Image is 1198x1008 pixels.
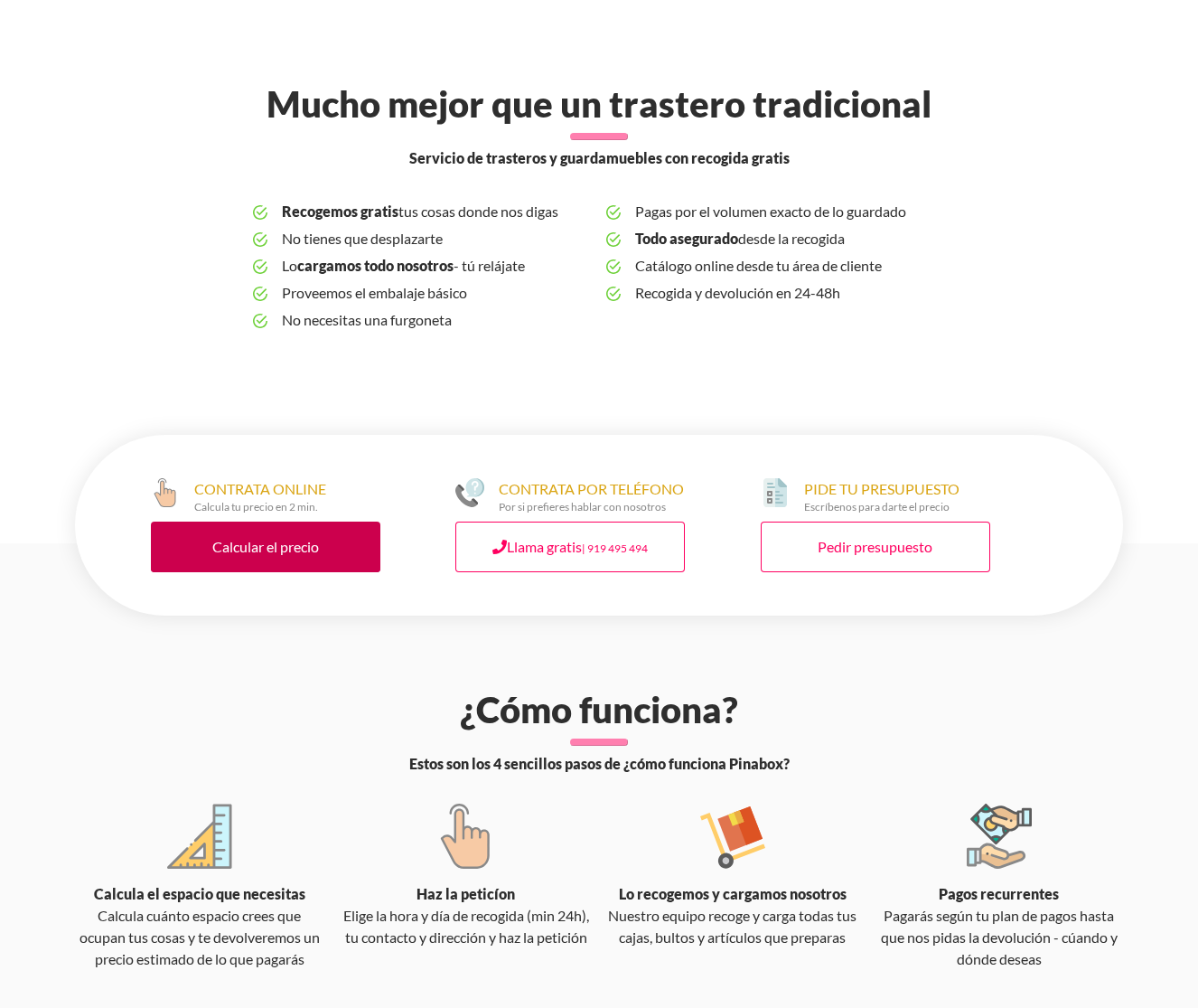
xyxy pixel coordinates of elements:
span: Servicio de trasteros y guardamuebles con recogida gratis [409,147,790,169]
div: PIDE TU PRESUPUESTO [804,478,959,514]
span: desde la recogida [635,225,945,252]
span: Proveemos el embalaje básico [282,279,592,306]
div: Elige la hora y día de recogida (min 24h), tu contacto y dirección y haz la petición [342,905,590,948]
b: cargamos todo nosotros [297,257,454,274]
span: No necesitas una furgoneta [282,306,592,334]
div: Por si prefieres hablar con nosotros [499,500,684,514]
a: Llama gratis| 919 495 494 [455,522,685,572]
div: Calcula cuánto espacio crees que ocupan tus cosas y te devolveremos un precio estimado de lo que ... [75,905,323,970]
h2: Mucho mejor que un trastero tradicional [64,82,1134,126]
h2: ¿Cómo funciona? [64,688,1134,731]
small: | 919 495 494 [582,542,648,555]
div: Calcula el espacio que necesitas [75,883,323,905]
span: Lo - tú relájate [282,252,592,279]
b: Todo asegurado [635,230,738,247]
span: Estos son los 4 sencillos pasos de ¿cómo funciona Pinabox? [409,753,790,775]
span: No tienes que desplazarte [282,225,592,252]
iframe: Chat Widget [873,755,1198,1008]
a: Pedir presupuesto [761,522,990,572]
span: Pagas por el volumen exacto de lo guardado [635,198,945,225]
div: Nuestro equipo recoge y carga todas tus cajas, bultos y artículos que preparas [608,905,856,948]
div: Escríbenos para darte el precio [804,500,959,514]
div: Calcula tu precio en 2 min. [194,500,326,514]
div: CONTRATA ONLINE [194,478,326,514]
span: Recogida y devolución en 24-48h [635,279,945,306]
div: CONTRATA POR TELÉFONO [499,478,684,514]
div: Lo recogemos y cargamos nosotros [608,883,856,905]
div: Haz la peticíon [342,883,590,905]
a: Calcular el precio [151,522,380,572]
b: Recogemos gratis [282,203,398,220]
span: Catálogo online desde tu área de cliente [635,252,945,279]
span: tus cosas donde nos digas [282,198,592,225]
div: Widget de chat [873,755,1198,1008]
